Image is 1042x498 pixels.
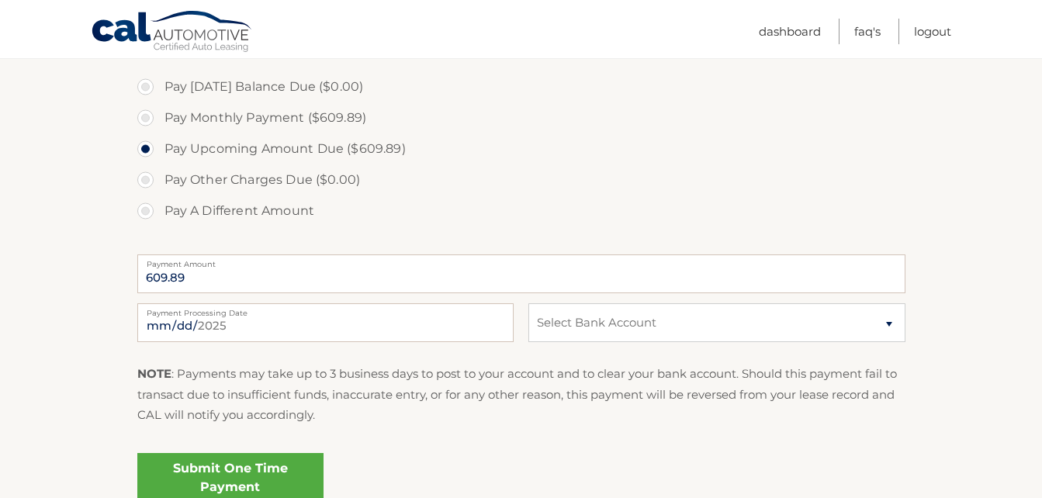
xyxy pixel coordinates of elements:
[137,254,905,267] label: Payment Amount
[137,303,514,316] label: Payment Processing Date
[137,164,905,195] label: Pay Other Charges Due ($0.00)
[137,364,905,425] p: : Payments may take up to 3 business days to post to your account and to clear your bank account....
[137,71,905,102] label: Pay [DATE] Balance Due ($0.00)
[759,19,821,44] a: Dashboard
[854,19,881,44] a: FAQ's
[137,366,171,381] strong: NOTE
[137,195,905,227] label: Pay A Different Amount
[91,10,254,55] a: Cal Automotive
[137,254,905,293] input: Payment Amount
[137,303,514,342] input: Payment Date
[914,19,951,44] a: Logout
[137,102,905,133] label: Pay Monthly Payment ($609.89)
[137,133,905,164] label: Pay Upcoming Amount Due ($609.89)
